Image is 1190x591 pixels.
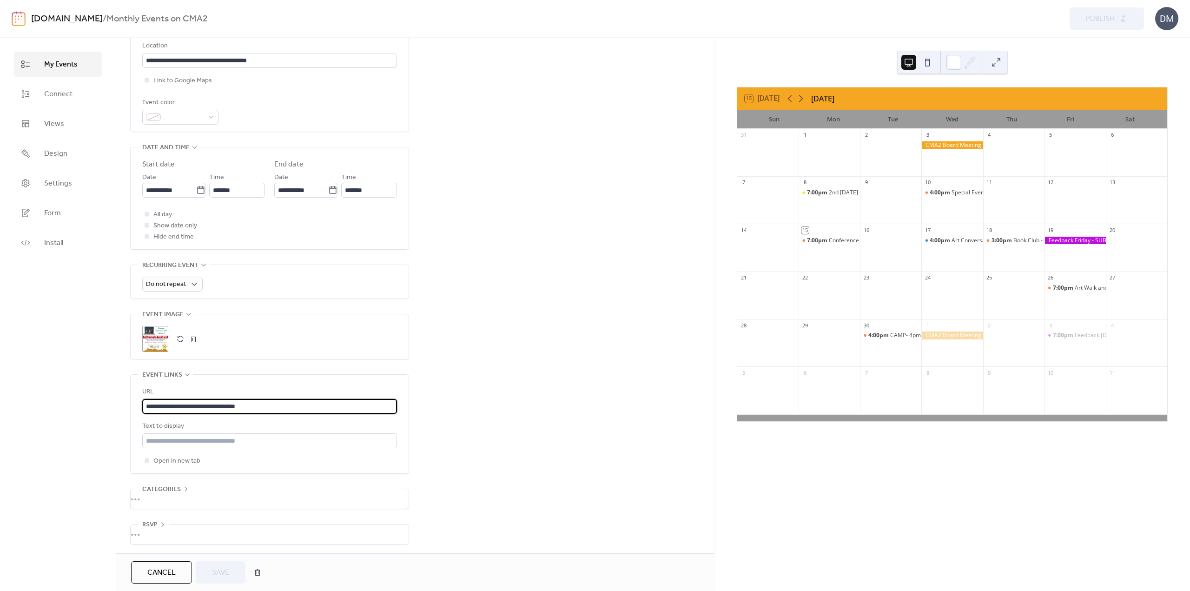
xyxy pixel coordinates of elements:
div: 11 [986,179,993,186]
div: 24 [924,274,931,281]
div: Art Conversations - 4pm EDT [921,237,983,245]
div: Feedback Friday - SUBMISSION DEADLINE [1045,237,1106,245]
span: 3:00pm [992,237,1013,245]
span: My Events [44,59,78,70]
span: Show date only [153,220,197,232]
div: Art Walk and Happy Hour [1075,284,1140,292]
span: Event links [142,370,182,381]
div: 2 [863,132,870,139]
span: 4:00pm [930,189,952,197]
span: 4:00pm [868,332,890,339]
div: 4 [1109,322,1116,329]
span: Time [341,172,356,183]
div: CAMP- 4pm EDT - Jeannette Brossart [860,332,921,339]
a: [DOMAIN_NAME] [31,10,103,28]
div: Conference Preview - 7:00PM EDT [799,237,860,245]
div: Mon [804,110,864,129]
span: Categories [142,484,181,495]
div: 16 [863,226,870,233]
div: 15 [801,226,808,233]
div: Location [142,40,395,52]
span: Settings [44,178,72,189]
div: 19 [1047,226,1054,233]
div: 26 [1047,274,1054,281]
span: Recurring event [142,260,198,271]
div: Art Conversations - 4pm EDT [952,237,1026,245]
div: 14 [740,226,747,233]
div: 9 [863,179,870,186]
span: 7:00pm [1053,284,1075,292]
div: Sat [1100,110,1160,129]
div: 18 [986,226,993,233]
span: Date [274,172,288,183]
div: Sun [745,110,804,129]
div: 5 [740,369,747,376]
span: 7:00pm [807,189,829,197]
span: All day [153,209,172,220]
div: 23 [863,274,870,281]
button: Cancel [131,561,192,584]
span: Open in new tab [153,456,200,467]
div: 6 [801,369,808,376]
div: Special Event: NOVEM 2025 Collaborative Mosaic - 4PM EDT [952,189,1107,197]
a: Settings [14,171,102,196]
div: 28 [740,322,747,329]
span: Event image [142,309,184,320]
img: logo [12,11,26,26]
div: Conference Preview - 7:00PM EDT [829,237,917,245]
div: ••• [131,489,409,509]
div: 6 [1109,132,1116,139]
div: End date [274,159,304,170]
div: 17 [924,226,931,233]
div: DM [1155,7,1178,30]
div: 7 [740,179,747,186]
div: 1 [924,322,931,329]
div: ••• [131,525,409,544]
div: ; [142,326,168,352]
div: Art Walk and Happy Hour [1045,284,1106,292]
span: Link to Google Maps [153,75,212,86]
span: RSVP [142,519,158,531]
div: 25 [986,274,993,281]
div: URL [142,386,395,398]
div: Text to display [142,421,395,432]
div: [DATE] [811,93,834,104]
span: Time [209,172,224,183]
div: CMA2 Board Meeting [921,141,983,149]
span: Date and time [142,142,190,153]
div: 10 [1047,369,1054,376]
div: 3 [1047,322,1054,329]
b: Monthly Events on CMA2 [106,10,208,28]
div: 2nd [DATE] Guest Artist Series with [PERSON_NAME]- 7pm EDT - [PERSON_NAME] [829,189,1040,197]
span: Do not repeat [146,278,186,291]
div: 5 [1047,132,1054,139]
div: Start date [142,159,175,170]
div: 21 [740,274,747,281]
b: / [103,10,106,28]
div: 1 [801,132,808,139]
div: 3 [924,132,931,139]
a: My Events [14,52,102,77]
span: 7:00pm [1053,332,1075,339]
span: 4:00pm [930,237,952,245]
div: 8 [801,179,808,186]
div: 10 [924,179,931,186]
div: 30 [863,322,870,329]
span: Views [44,119,64,130]
div: 27 [1109,274,1116,281]
div: Tue [863,110,923,129]
div: 9 [986,369,993,376]
span: Connect [44,89,73,100]
div: 4 [986,132,993,139]
a: Design [14,141,102,166]
a: Views [14,111,102,136]
div: Fri [1041,110,1101,129]
span: Hide end time [153,232,194,243]
div: Wed [923,110,982,129]
div: 2 [986,322,993,329]
div: 22 [801,274,808,281]
div: Special Event: NOVEM 2025 Collaborative Mosaic - 4PM EDT [921,189,983,197]
div: Book Club - Martin Cheek - 3:00 pm EDT [983,237,1045,245]
span: Date [142,172,156,183]
div: 12 [1047,179,1054,186]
